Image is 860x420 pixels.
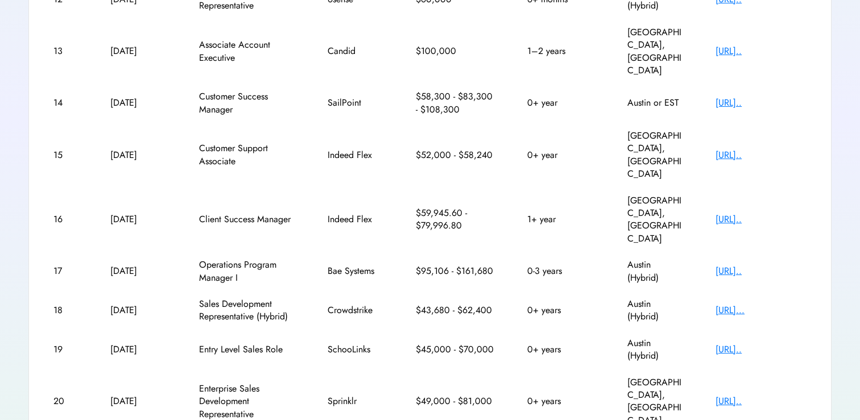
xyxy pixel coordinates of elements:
div: Client Success Manager [199,213,296,226]
div: 18 [53,304,79,317]
div: [URL].. [716,97,807,109]
div: 0+ years [527,395,596,407]
div: [DATE] [110,213,167,226]
div: $95,106 - $161,680 [416,265,495,277]
div: [GEOGRAPHIC_DATA], [GEOGRAPHIC_DATA] [627,130,684,181]
div: Indeed Flex [328,149,384,161]
div: [DATE] [110,149,167,161]
div: [DATE] [110,97,167,109]
div: SchooLinks [328,343,384,356]
div: 19 [53,343,79,356]
div: [URL].. [716,395,807,407]
div: 14 [53,97,79,109]
div: [URL].. [716,213,807,226]
div: [DATE] [110,343,167,356]
div: [DATE] [110,45,167,57]
div: 0+ years [527,343,596,356]
div: Operations Program Manager I [199,259,296,284]
div: [URL].. [716,265,807,277]
div: 13 [53,45,79,57]
div: $49,000 - $81,000 [416,395,495,407]
div: [URL].. [716,45,807,57]
div: 0+ years [527,304,596,317]
div: $45,000 - $70,000 [416,343,495,356]
div: Entry Level Sales Role [199,343,296,356]
div: SailPoint [328,97,384,109]
div: $52,000 - $58,240 [416,149,495,161]
div: 15 [53,149,79,161]
div: Austin or EST [627,97,684,109]
div: 1–2 years [527,45,596,57]
div: [DATE] [110,304,167,317]
div: Austin (Hybrid) [627,337,684,363]
div: Indeed Flex [328,213,384,226]
div: [DATE] [110,395,167,407]
div: [URL].. [716,149,807,161]
div: [GEOGRAPHIC_DATA], [GEOGRAPHIC_DATA] [627,194,684,246]
div: 16 [53,213,79,226]
div: $100,000 [416,45,495,57]
div: Candid [328,45,384,57]
div: 17 [53,265,79,277]
div: 0-3 years [527,265,596,277]
div: $59,945.60 - $79,996.80 [416,207,495,232]
div: [URL]... [716,304,807,317]
div: [URL].. [716,343,807,356]
div: Customer Support Associate [199,142,296,168]
div: Crowdstrike [328,304,384,317]
div: [GEOGRAPHIC_DATA], [GEOGRAPHIC_DATA] [627,26,684,77]
div: [DATE] [110,265,167,277]
div: 0+ year [527,149,596,161]
div: 20 [53,395,79,407]
div: 1+ year [527,213,596,226]
div: $58,300 - $83,300 - $108,300 [416,90,495,116]
div: Associate Account Executive [199,39,296,64]
div: Sales Development Representative (Hybrid) [199,298,296,323]
div: Austin (Hybrid) [627,259,684,284]
div: Austin (Hybrid) [627,298,684,323]
div: $43,680 - $62,400 [416,304,495,317]
div: Customer Success Manager [199,90,296,116]
div: Bae Systems [328,265,384,277]
div: Sprinklr [328,395,384,407]
div: 0+ year [527,97,596,109]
